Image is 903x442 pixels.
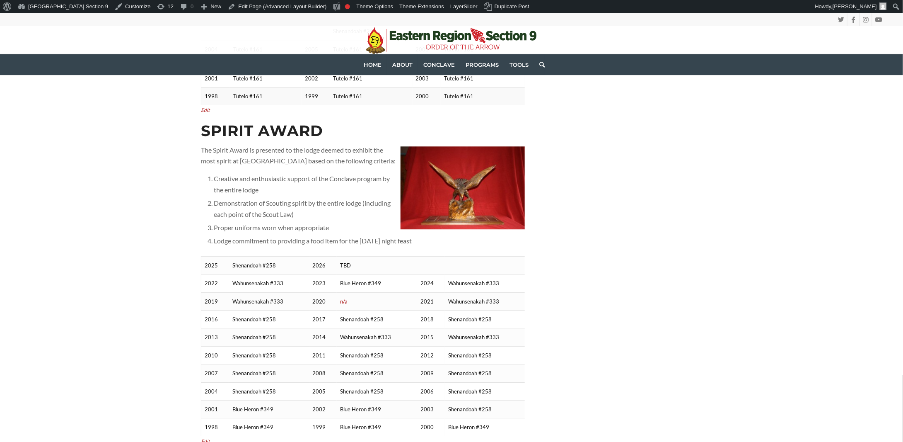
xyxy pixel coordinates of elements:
td: 2016 [201,311,229,328]
td: Shenandoah #258 [337,311,417,328]
td: 2011 [309,346,337,364]
td: Shenandoah #258 [445,364,525,382]
td: 2014 [309,328,337,346]
td: Wahunsenakah #333 [337,328,417,346]
span: Home [364,61,381,68]
td: Blue Heron #349 [445,418,525,436]
td: Blue Heron #349 [337,418,417,436]
td: Shenandoah #258 [229,256,309,274]
td: 2019 [201,292,229,310]
td: Blue Heron #349 [337,401,417,418]
h2: Spirit Award [201,123,525,139]
img: SR-7A Spirit Award [401,146,525,229]
td: 2005 [309,382,337,400]
p: The Spirit Award is presented to the lodge deemed to exhibit the most spirit at [GEOGRAPHIC_DATA]... [201,145,525,167]
a: Programs [460,54,504,75]
li: Demonstration of Scouting spirit by the entire lodge (including each point of the Scout Law) [214,197,525,221]
td: Shenandoah #258 [229,382,309,400]
td: 1998 [201,87,230,105]
td: 2003 [417,401,445,418]
a: Search [534,54,545,75]
li: Proper uniforms worn when appropriate [214,221,525,234]
span: About [392,61,413,68]
td: Shenandoah #258 [229,311,309,328]
td: 2025 [201,256,229,274]
td: 2007 [201,364,229,382]
a: Edit [201,107,210,113]
td: 2013 [201,328,229,346]
td: Shenandoah #258 [337,346,417,364]
a: Link to Twitter [835,13,847,26]
td: Tutelo #161 [441,87,525,105]
td: Shenandoah #258 [229,364,309,382]
a: Home [358,54,387,75]
li: Creative and enthusiastic support of the Conclave program by the entire lodge [214,172,525,197]
td: Shenandoah #258 [337,382,417,400]
td: Wahunsenakah #333 [229,292,309,310]
td: Shenandoah #258 [445,311,525,328]
td: 2009 [417,364,445,382]
td: Blue Heron #349 [229,401,309,418]
a: Link to Instagram [860,13,872,26]
td: 1999 [309,418,337,436]
td: Shenandoah #258 [445,401,525,418]
a: Link to Youtube [872,13,885,26]
td: 2017 [309,311,337,328]
a: Link to Facebook [847,13,860,26]
td: 1998 [201,418,229,436]
td: 2015 [417,328,445,346]
span: [PERSON_NAME] [833,3,877,10]
td: Shenandoah #258 [445,382,525,400]
a: Conclave [418,54,460,75]
td: Shenandoah #258 [337,364,417,382]
td: 2000 [417,418,445,436]
td: 1999 [302,87,330,105]
td: 2002 [309,401,337,418]
td: 2026 [309,256,337,274]
td: 2004 [201,382,229,400]
a: Tools [504,54,534,75]
td: 2001 [201,401,229,418]
td: TBD [337,256,417,274]
td: 2012 [417,346,445,364]
td: Wahunsenakah #333 [445,274,525,292]
td: 2022 [201,274,229,292]
span: Tools [509,61,529,68]
td: Blue Heron #349 [337,274,417,292]
td: 2020 [309,292,337,310]
td: Tutelo #161 [230,87,302,105]
a: n/a [340,298,348,305]
td: 2008 [309,364,337,382]
td: 2006 [417,382,445,400]
td: 2010 [201,346,229,364]
td: Tutelo #161 [330,87,413,105]
td: Wahunsenakah #333 [445,328,525,346]
td: 2021 [417,292,445,310]
td: 2018 [417,311,445,328]
td: 2000 [413,87,441,105]
div: Focus keyphrase not set [345,4,350,9]
span: Programs [466,61,499,68]
td: Blue Heron #349 [229,418,309,436]
td: Shenandoah #258 [445,346,525,364]
td: Wahunsenakah #333 [229,274,309,292]
td: 2024 [417,274,445,292]
td: Shenandoah #258 [229,346,309,364]
td: Wahunsenakah #333 [445,292,525,310]
td: 2023 [309,274,337,292]
span: Conclave [423,61,455,68]
li: Lodge commitment to providing a food item for the [DATE] night feast [214,234,525,248]
a: About [387,54,418,75]
td: Shenandoah #258 [229,328,309,346]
